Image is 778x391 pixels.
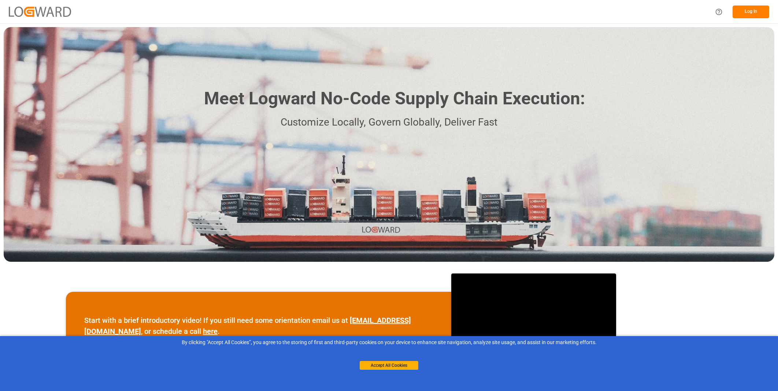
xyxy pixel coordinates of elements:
button: Help Center [711,4,727,20]
p: Customize Locally, Govern Globally, Deliver Fast [193,114,585,131]
img: Logward_new_orange.png [9,7,71,16]
a: [EMAIL_ADDRESS][DOMAIN_NAME] [84,316,411,336]
p: Start with a brief introductory video! If you still need some orientation email us at , or schedu... [84,315,433,337]
button: Accept All Cookies [360,361,418,370]
button: Log In [733,5,769,18]
a: here [203,327,218,336]
h1: Meet Logward No-Code Supply Chain Execution: [204,86,585,112]
div: By clicking "Accept All Cookies”, you agree to the storing of first and third-party cookies on yo... [5,339,773,346]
